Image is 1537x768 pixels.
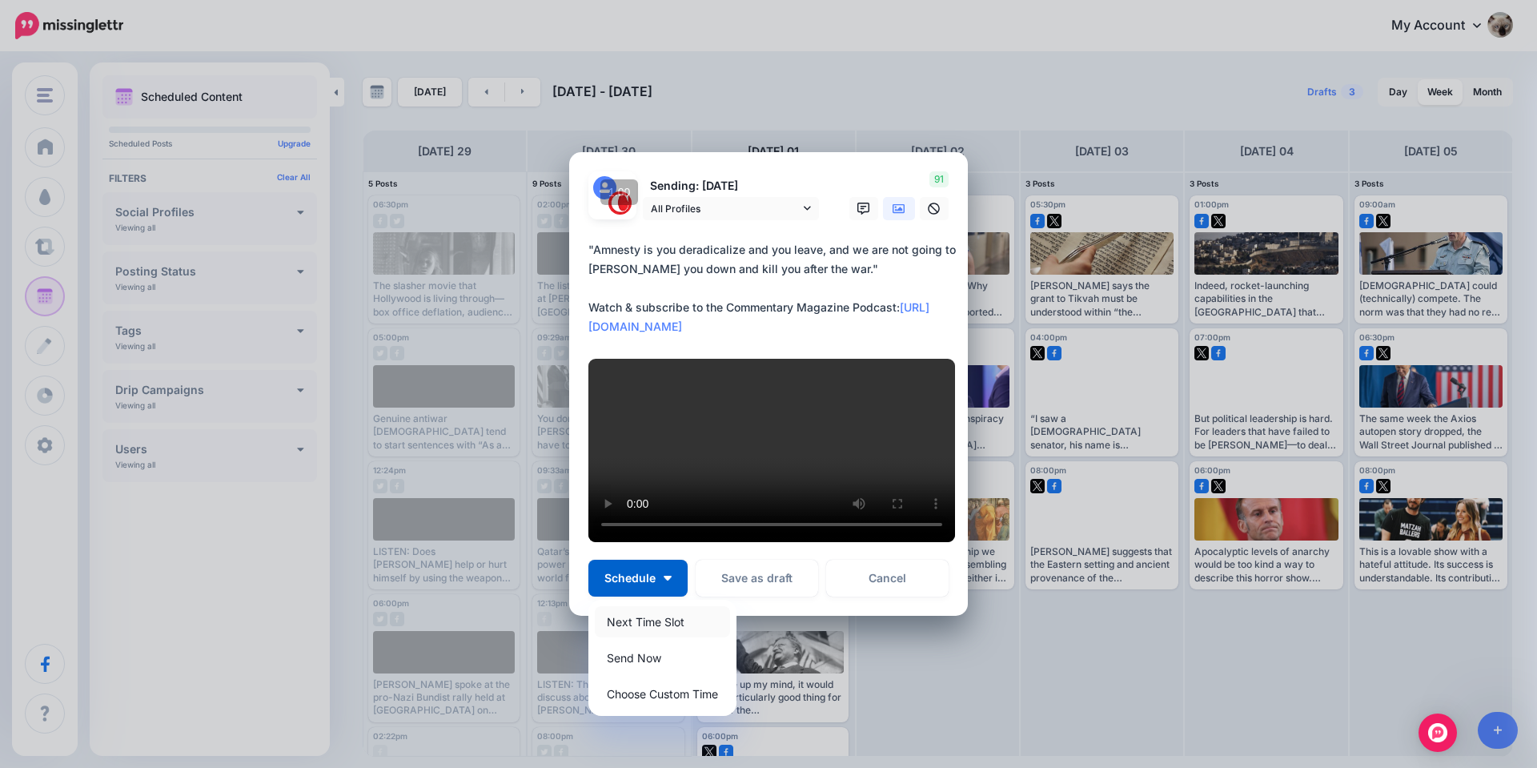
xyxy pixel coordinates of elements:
[1419,714,1457,752] div: Open Intercom Messenger
[595,678,730,710] a: Choose Custom Time
[826,560,949,597] a: Cancel
[595,642,730,674] a: Send Now
[643,177,819,195] p: Sending: [DATE]
[664,576,672,581] img: arrow-down-white.png
[696,560,818,597] button: Save as draft
[588,240,957,336] div: "Amnesty is you deradicalize and you leave, and we are not going to [PERSON_NAME] you down and ki...
[595,606,730,637] a: Next Time Slot
[593,176,616,199] img: user_default_image.png
[588,600,736,716] div: Schedule
[929,171,949,187] span: 91
[651,200,800,217] span: All Profiles
[643,197,819,220] a: All Profiles
[588,560,688,597] button: Schedule
[588,300,929,333] mark: [URL][DOMAIN_NAME]
[604,573,656,584] span: Schedule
